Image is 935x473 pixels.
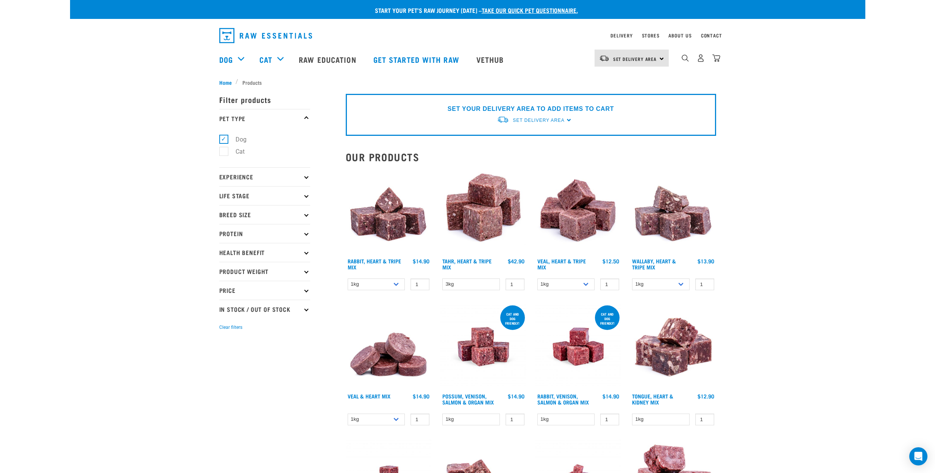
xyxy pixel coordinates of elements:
[219,324,242,331] button: Clear filters
[346,304,432,390] img: 1152 Veal Heart Medallions 01
[219,300,310,319] p: In Stock / Out Of Stock
[595,308,620,329] div: Cat and dog friendly!
[698,258,714,264] div: $13.90
[642,34,660,37] a: Stores
[600,414,619,425] input: 1
[223,135,250,144] label: Dog
[348,260,401,268] a: Rabbit, Heart & Tripe Mix
[219,186,310,205] p: Life Stage
[537,260,586,268] a: Veal, Heart & Tripe Mix
[348,395,390,397] a: Veal & Heart Mix
[411,414,429,425] input: 1
[695,279,714,290] input: 1
[506,414,524,425] input: 1
[508,258,524,264] div: $42.90
[366,44,469,75] a: Get started with Raw
[219,78,232,86] span: Home
[346,169,432,255] img: 1175 Rabbit Heart Tripe Mix 01
[701,34,722,37] a: Contact
[413,258,429,264] div: $14.90
[513,118,564,123] span: Set Delivery Area
[76,6,871,15] p: Start your pet’s raw journey [DATE] –
[219,167,310,186] p: Experience
[682,54,689,62] img: home-icon-1@2x.png
[613,58,657,60] span: Set Delivery Area
[630,304,716,390] img: 1167 Tongue Heart Kidney Mix 01
[469,44,514,75] a: Vethub
[537,395,589,403] a: Rabbit, Venison, Salmon & Organ Mix
[535,304,621,390] img: Rabbit Venison Salmon Organ 1688
[440,304,526,390] img: Possum Venison Salmon Organ 1626
[219,54,233,65] a: Dog
[219,90,310,109] p: Filter products
[697,54,705,62] img: user.png
[603,258,619,264] div: $12.50
[506,279,524,290] input: 1
[698,393,714,399] div: $12.90
[219,78,236,86] a: Home
[442,260,492,268] a: Tahr, Heart & Tripe Mix
[219,281,310,300] p: Price
[600,279,619,290] input: 1
[482,8,578,12] a: take our quick pet questionnaire.
[219,224,310,243] p: Protein
[70,44,865,75] nav: dropdown navigation
[632,260,676,268] a: Wallaby, Heart & Tripe Mix
[219,109,310,128] p: Pet Type
[219,78,716,86] nav: breadcrumbs
[695,414,714,425] input: 1
[413,393,429,399] div: $14.90
[909,447,927,465] div: Open Intercom Messenger
[448,104,614,114] p: SET YOUR DELIVERY AREA TO ADD ITEMS TO CART
[668,34,691,37] a: About Us
[440,169,526,255] img: Tahr Heart Tripe Mix 01
[630,169,716,255] img: 1174 Wallaby Heart Tripe Mix 01
[508,393,524,399] div: $14.90
[411,279,429,290] input: 1
[219,205,310,224] p: Breed Size
[219,262,310,281] p: Product Weight
[599,55,609,62] img: van-moving.png
[219,243,310,262] p: Health Benefit
[223,147,248,156] label: Cat
[535,169,621,255] img: Cubes
[497,116,509,124] img: van-moving.png
[259,54,272,65] a: Cat
[213,25,722,46] nav: dropdown navigation
[632,395,673,403] a: Tongue, Heart & Kidney Mix
[603,393,619,399] div: $14.90
[219,28,312,43] img: Raw Essentials Logo
[442,395,494,403] a: Possum, Venison, Salmon & Organ Mix
[291,44,365,75] a: Raw Education
[610,34,632,37] a: Delivery
[712,54,720,62] img: home-icon@2x.png
[346,151,716,163] h2: Our Products
[500,308,525,329] div: cat and dog friendly!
